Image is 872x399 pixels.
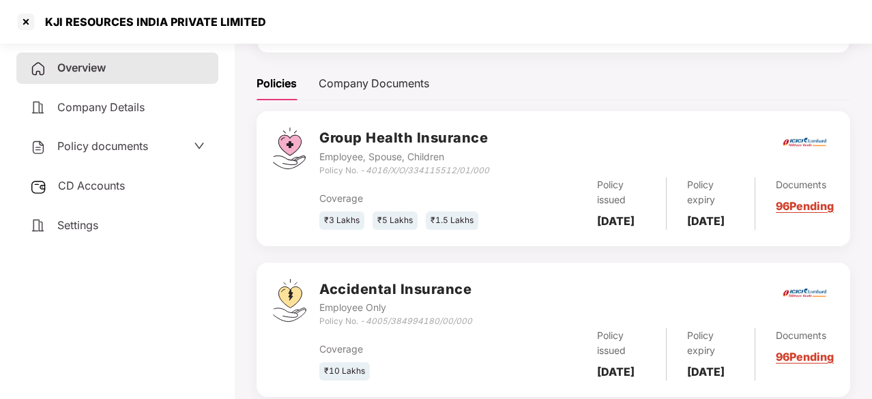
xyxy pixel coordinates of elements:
span: Overview [57,61,106,74]
img: svg+xml;base64,PHN2ZyB4bWxucz0iaHR0cDovL3d3dy53My5vcmcvMjAwMC9zdmciIHdpZHRoPSI0Ny43MTQiIGhlaWdodD... [273,128,306,169]
div: Policy expiry [687,328,734,358]
div: Coverage [319,191,491,206]
div: ₹1.5 Lakhs [426,211,478,230]
b: [DATE] [687,365,725,379]
span: Policy documents [57,139,148,153]
div: KJI RESOURCES INDIA PRIVATE LIMITED [37,15,266,29]
i: 4005/384994180/00/000 [366,316,472,326]
div: Policy expiry [687,177,734,207]
img: svg+xml;base64,PHN2ZyB3aWR0aD0iMjUiIGhlaWdodD0iMjQiIHZpZXdCb3g9IjAgMCAyNSAyNCIgZmlsbD0ibm9uZSIgeG... [30,179,47,195]
div: Policy issued [597,177,645,207]
div: Policy No. - [319,315,472,328]
div: ₹5 Lakhs [373,211,418,230]
b: [DATE] [597,365,635,379]
img: icici.png [780,284,829,301]
div: Company Documents [319,75,429,92]
div: Policy issued [597,328,645,358]
div: Documents [776,328,834,343]
div: Coverage [319,342,491,357]
span: Settings [57,218,98,232]
div: Documents [776,177,834,192]
h3: Accidental Insurance [319,279,472,300]
img: svg+xml;base64,PHN2ZyB4bWxucz0iaHR0cDovL3d3dy53My5vcmcvMjAwMC9zdmciIHdpZHRoPSIyNCIgaGVpZ2h0PSIyNC... [30,100,46,116]
div: Policy No. - [319,164,489,177]
img: svg+xml;base64,PHN2ZyB4bWxucz0iaHR0cDovL3d3dy53My5vcmcvMjAwMC9zdmciIHdpZHRoPSIyNCIgaGVpZ2h0PSIyNC... [30,61,46,77]
img: svg+xml;base64,PHN2ZyB4bWxucz0iaHR0cDovL3d3dy53My5vcmcvMjAwMC9zdmciIHdpZHRoPSIyNCIgaGVpZ2h0PSIyNC... [30,218,46,234]
a: 96 Pending [776,350,834,364]
h3: Group Health Insurance [319,128,489,149]
span: Company Details [57,100,145,114]
span: down [194,141,205,151]
div: ₹3 Lakhs [319,211,364,230]
img: svg+xml;base64,PHN2ZyB4bWxucz0iaHR0cDovL3d3dy53My5vcmcvMjAwMC9zdmciIHdpZHRoPSIyNCIgaGVpZ2h0PSIyNC... [30,139,46,156]
span: CD Accounts [58,179,125,192]
i: 4016/X/O/334115512/01/000 [366,165,489,175]
b: [DATE] [687,214,725,228]
b: [DATE] [597,214,635,228]
div: ₹10 Lakhs [319,362,370,381]
div: Employee Only [319,300,472,315]
img: svg+xml;base64,PHN2ZyB4bWxucz0iaHR0cDovL3d3dy53My5vcmcvMjAwMC9zdmciIHdpZHRoPSI0OS4zMjEiIGhlaWdodD... [273,279,306,322]
div: Policies [257,75,297,92]
div: Employee, Spouse, Children [319,149,489,164]
img: icici.png [780,134,829,151]
a: 96 Pending [776,199,834,213]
